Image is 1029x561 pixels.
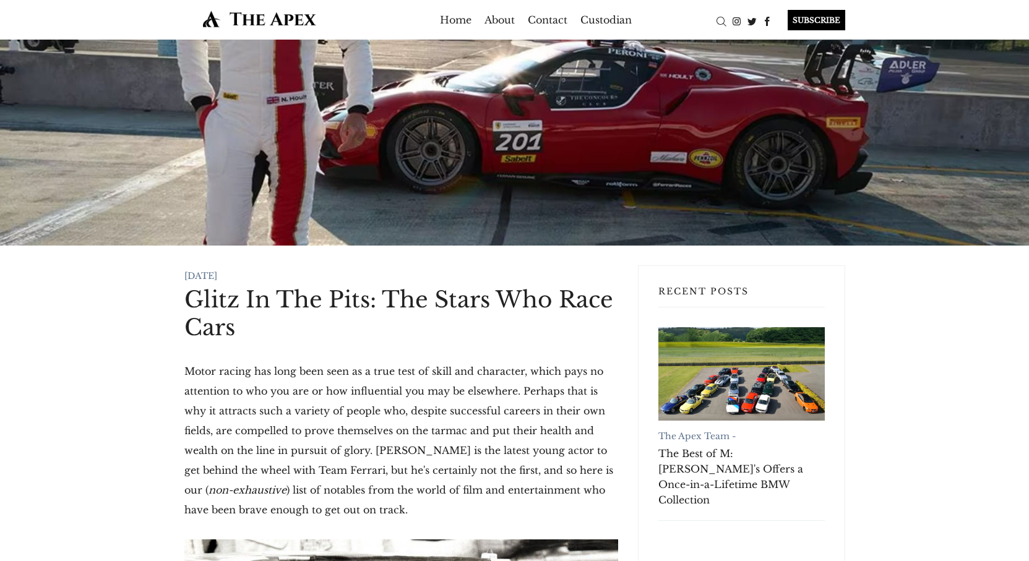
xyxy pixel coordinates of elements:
a: Instagram [729,14,744,27]
a: The Best of M: RM Sotheby's Offers a Once-in-a-Lifetime BMW Collection [658,327,825,421]
a: About [484,10,515,30]
a: Home [440,10,471,30]
h1: Glitz In The Pits: The Stars Who Race Cars [184,286,618,341]
a: The Apex Team - [658,430,736,442]
a: Custodian [580,10,632,30]
h3: Recent Posts [658,286,825,307]
div: SUBSCRIBE [788,10,845,30]
em: non-exhaustive [209,484,286,496]
p: Motor racing has long been seen as a true test of skill and character, which pays no attention to... [184,361,618,520]
a: Twitter [744,14,760,27]
a: Facebook [760,14,775,27]
a: The Best of M: [PERSON_NAME]'s Offers a Once-in-a-Lifetime BMW Collection [658,446,825,508]
img: The Apex by Custodian [184,10,335,28]
time: [DATE] [184,270,217,281]
a: SUBSCRIBE [775,10,845,30]
a: Contact [528,10,567,30]
a: Search [713,14,729,27]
